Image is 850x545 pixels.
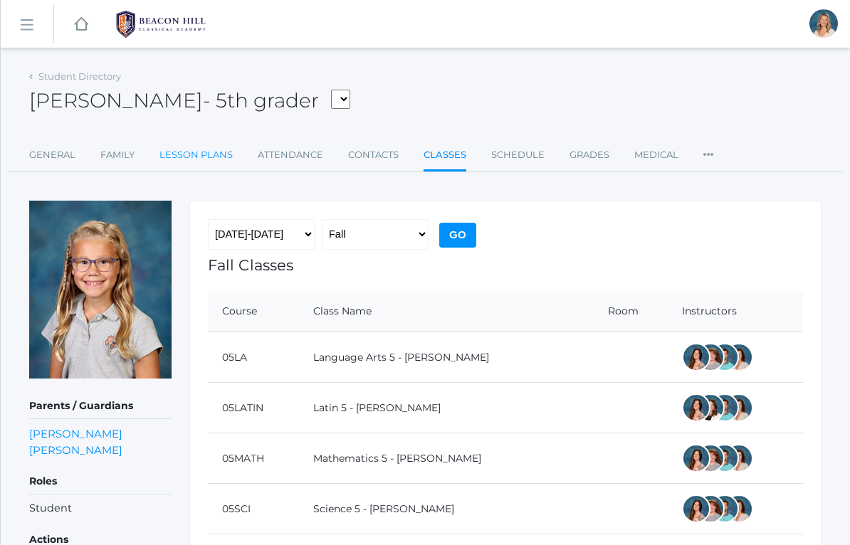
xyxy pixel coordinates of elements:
[203,88,319,112] span: - 5th grader
[313,401,441,414] a: Latin 5 - [PERSON_NAME]
[208,332,299,383] td: 05LA
[29,501,172,517] li: Student
[594,291,668,332] th: Room
[570,141,609,169] a: Grades
[710,393,739,422] div: Westen Taylor
[208,383,299,433] td: 05LATIN
[208,433,299,484] td: 05MATH
[29,90,350,112] h2: [PERSON_NAME]
[313,452,481,465] a: Mathematics 5 - [PERSON_NAME]
[29,394,172,418] h5: Parents / Guardians
[29,425,122,442] a: [PERSON_NAME]
[710,444,739,472] div: Westen Taylor
[682,444,710,472] div: Rebecca Salazar
[491,141,545,169] a: Schedule
[710,494,739,523] div: Westen Taylor
[696,393,725,422] div: Teresa Deutsch
[258,141,323,169] a: Attendance
[696,343,725,371] div: Sarah Bence
[696,444,725,472] div: Sarah Bence
[439,223,476,248] input: Go
[682,393,710,422] div: Rebecca Salazar
[696,494,725,523] div: Sarah Bence
[682,343,710,371] div: Rebecca Salazar
[107,6,214,42] img: 1_BHCALogos-05.png
[725,494,753,523] div: Cari Burke
[313,502,454,515] a: Science 5 - [PERSON_NAME]
[348,141,399,169] a: Contacts
[313,351,489,364] a: Language Arts 5 - [PERSON_NAME]
[299,291,594,332] th: Class Name
[682,494,710,523] div: Rebecca Salazar
[725,444,753,472] div: Cari Burke
[29,201,172,379] img: Paige Albanese
[668,291,803,332] th: Instructors
[29,141,75,169] a: General
[29,442,122,458] a: [PERSON_NAME]
[725,393,753,422] div: Cari Burke
[710,343,739,371] div: Westen Taylor
[208,291,299,332] th: Course
[208,257,803,273] h1: Fall Classes
[809,9,838,38] div: Heather Albanese
[38,70,121,82] a: Student Directory
[159,141,233,169] a: Lesson Plans
[725,343,753,371] div: Cari Burke
[208,484,299,534] td: 05SCI
[29,470,172,494] h5: Roles
[100,141,135,169] a: Family
[634,141,678,169] a: Medical
[424,141,466,171] a: Classes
